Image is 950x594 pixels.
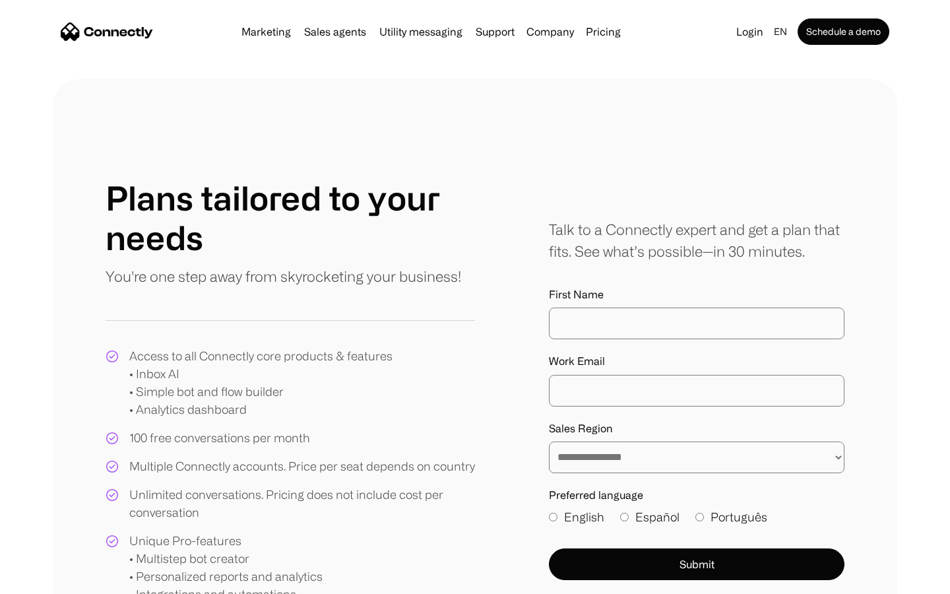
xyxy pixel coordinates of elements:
a: Login [731,22,769,41]
a: Schedule a demo [798,18,889,45]
a: Utility messaging [374,26,468,37]
a: Support [470,26,520,37]
div: en [774,22,787,41]
ul: Language list [26,571,79,589]
label: First Name [549,288,844,301]
input: Español [620,513,629,521]
div: Access to all Connectly core products & features • Inbox AI • Simple bot and flow builder • Analy... [129,347,393,418]
div: Unlimited conversations. Pricing does not include cost per conversation [129,486,475,521]
label: Português [695,508,767,526]
a: Pricing [581,26,626,37]
label: Preferred language [549,489,844,502]
h1: Plans tailored to your needs [106,178,475,257]
label: English [549,508,604,526]
input: English [549,513,557,521]
div: Company [526,22,574,41]
div: Multiple Connectly accounts. Price per seat depends on country [129,457,475,475]
label: Sales Region [549,422,844,435]
label: Work Email [549,355,844,368]
input: Português [695,513,704,521]
div: Talk to a Connectly expert and get a plan that fits. See what’s possible—in 30 minutes. [549,218,844,262]
p: You're one step away from skyrocketing your business! [106,265,461,287]
a: Marketing [236,26,296,37]
label: Español [620,508,680,526]
div: 100 free conversations per month [129,429,310,447]
button: Submit [549,548,844,580]
aside: Language selected: English [13,570,79,589]
a: Sales agents [299,26,371,37]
